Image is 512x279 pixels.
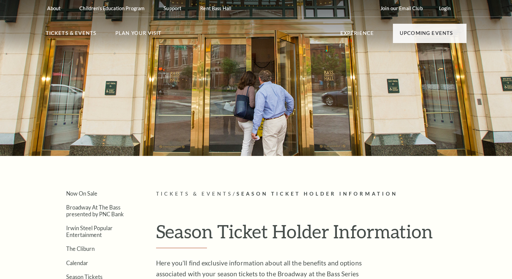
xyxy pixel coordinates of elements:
[236,191,398,197] span: Season Ticket Holder Information
[156,220,467,248] h1: Season Ticket Holder Information
[46,29,97,41] p: Tickets & Events
[156,190,467,198] p: /
[164,5,181,11] p: Support
[66,225,113,238] a: Irwin Steel Popular Entertainment
[66,260,88,266] a: Calendar
[340,29,374,41] p: Experience
[47,5,61,11] p: About
[200,5,231,11] p: Rent Bass Hall
[66,204,124,217] a: Broadway At The Bass presented by PNC Bank
[400,29,453,41] p: Upcoming Events
[66,245,95,252] a: The Cliburn
[66,190,97,197] a: Now On Sale
[156,191,233,197] span: Tickets & Events
[115,29,162,41] p: Plan Your Visit
[79,5,145,11] p: Children's Education Program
